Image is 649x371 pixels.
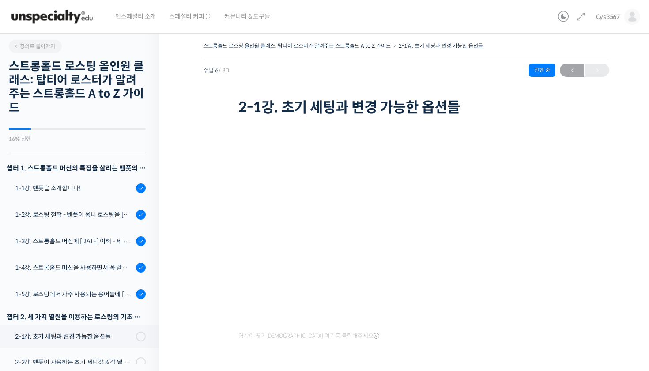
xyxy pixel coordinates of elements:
span: 수업 6 [203,68,229,73]
div: 1-5강. 로스팅에서 자주 사용되는 용어들에 [DATE] 이해 [15,289,133,299]
div: 1-3강. 스트롱홀드 머신에 [DATE] 이해 - 세 가지 열원이 만들어내는 변화 [15,236,133,246]
span: Cys3567 [596,13,620,21]
a: 2-1강. 초기 세팅과 변경 가능한 옵션들 [399,42,483,49]
a: 스트롱홀드 로스팅 올인원 클래스: 탑티어 로스터가 알려주는 스트롱홀드 A to Z 가이드 [203,42,391,49]
a: ←이전 [560,64,584,77]
a: 강의로 돌아가기 [9,40,62,53]
h3: 챕터 1. 스트롱홀드 머신의 특징을 살리는 벤풋의 로스팅 방식 [7,162,146,174]
div: 진행 중 [529,64,555,77]
div: 1-2강. 로스팅 철학 - 벤풋이 옴니 로스팅을 [DATE] 않는 이유 [15,210,133,220]
h1: 2-1강. 초기 세팅과 변경 가능한 옵션들 [238,99,574,116]
span: 강의로 돌아가기 [13,43,55,49]
h2: 스트롱홀드 로스팅 올인원 클래스: 탑티어 로스터가 알려주는 스트롱홀드 A to Z 가이드 [9,60,146,115]
div: 1-1강. 벤풋을 소개합니다! [15,183,133,193]
span: / 30 [219,67,229,74]
div: 16% 진행 [9,136,146,142]
span: 영상이 끊기[DEMOGRAPHIC_DATA] 여기를 클릭해주세요 [238,333,379,340]
div: 2-1강. 초기 세팅과 변경 가능한 옵션들 [15,332,133,341]
div: 2-2강. 벤풋이 사용하는 초기 세팅값 & 각 열원이 하는 역할 [15,357,133,367]
div: 챕터 2. 세 가지 열원을 이용하는 로스팅의 기초 설계 [7,311,146,323]
span: ← [560,64,584,76]
div: 1-4강. 스트롱홀드 머신을 사용하면서 꼭 알고 있어야 할 유의사항 [15,263,133,273]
